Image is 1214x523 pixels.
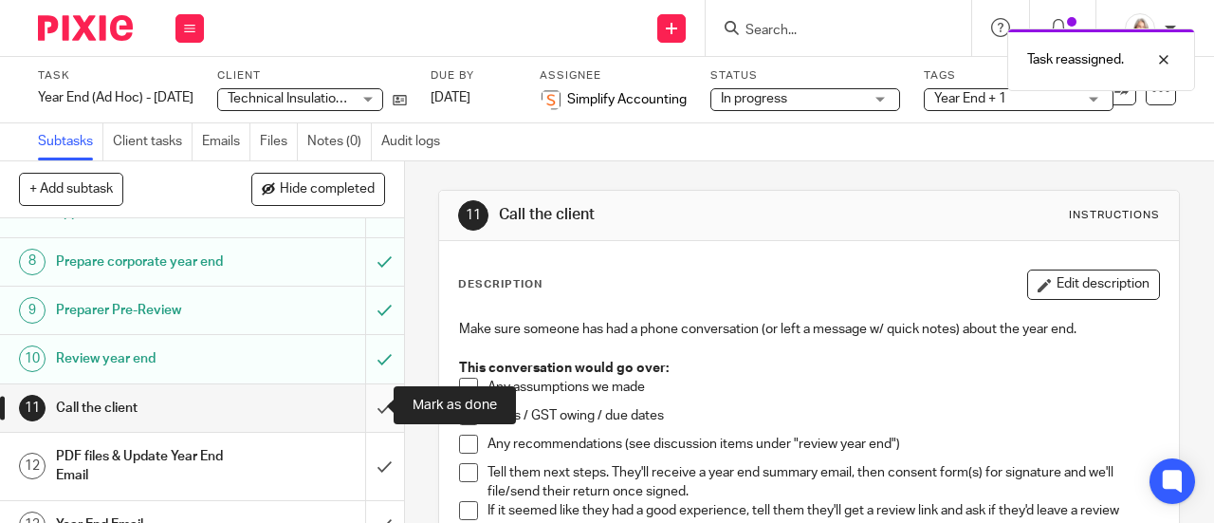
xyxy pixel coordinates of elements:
span: Simplify Accounting [567,90,687,109]
img: Screenshot%202023-11-29%20141159.png [540,88,562,111]
div: 9 [19,297,46,324]
span: [DATE] [431,91,470,104]
button: Edit description [1027,270,1160,300]
div: 8 [19,249,46,275]
button: Hide completed [251,173,385,205]
a: Audit logs [381,123,450,160]
a: Files [260,123,298,160]
span: Hide completed [280,182,375,197]
label: Assignee [540,68,687,84]
h1: Call the client [56,394,249,422]
p: Description [458,277,543,292]
a: Client tasks [113,123,193,160]
div: 11 [458,200,488,231]
p: Task reassigned. [1027,50,1124,69]
p: Any assumptions we made [487,378,1159,397]
button: + Add subtask [19,173,123,205]
a: Notes (0) [307,123,372,160]
a: Emails [202,123,250,160]
div: 12 [19,453,46,479]
label: Task [38,68,193,84]
img: Screenshot%202023-11-02%20134555.png [1125,13,1155,44]
span: In progress [721,92,787,105]
div: Year End (Ad Hoc) - December 2023 [38,88,193,107]
h1: Call the client [499,205,850,225]
label: Due by [431,68,516,84]
div: Year End (Ad Hoc) - [DATE] [38,88,193,107]
span: Technical Insulation Thermal Solutions Ltd. [228,92,479,105]
div: 10 [19,346,46,372]
img: Pixie [38,15,133,41]
a: Subtasks [38,123,103,160]
div: 11 [19,395,46,421]
h1: Review year end [56,345,249,373]
p: If it seemed like they had a good experience, tell them they'll get a review link and ask if they... [487,501,1159,520]
p: Taxes / GST owing / due dates [487,406,1159,425]
h1: PDF files & Update Year End Email [56,442,249,491]
h1: Preparer Pre-Review [56,296,249,325]
p: Tell them next steps. They'll receive a year end summary email, then consent form(s) for signatur... [487,463,1159,502]
div: Instructions [1069,208,1160,223]
label: Client [217,68,407,84]
strong: This conversation would go over: [459,362,669,375]
span: Year End + 1 [934,92,1006,105]
p: Any recommendations (see discussion items under "review year end") [487,435,1159,454]
p: Make sure someone has had a phone conversation (or left a message w/ quick notes) about the year ... [459,320,1159,378]
h1: Prepare corporate year end [56,248,249,276]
